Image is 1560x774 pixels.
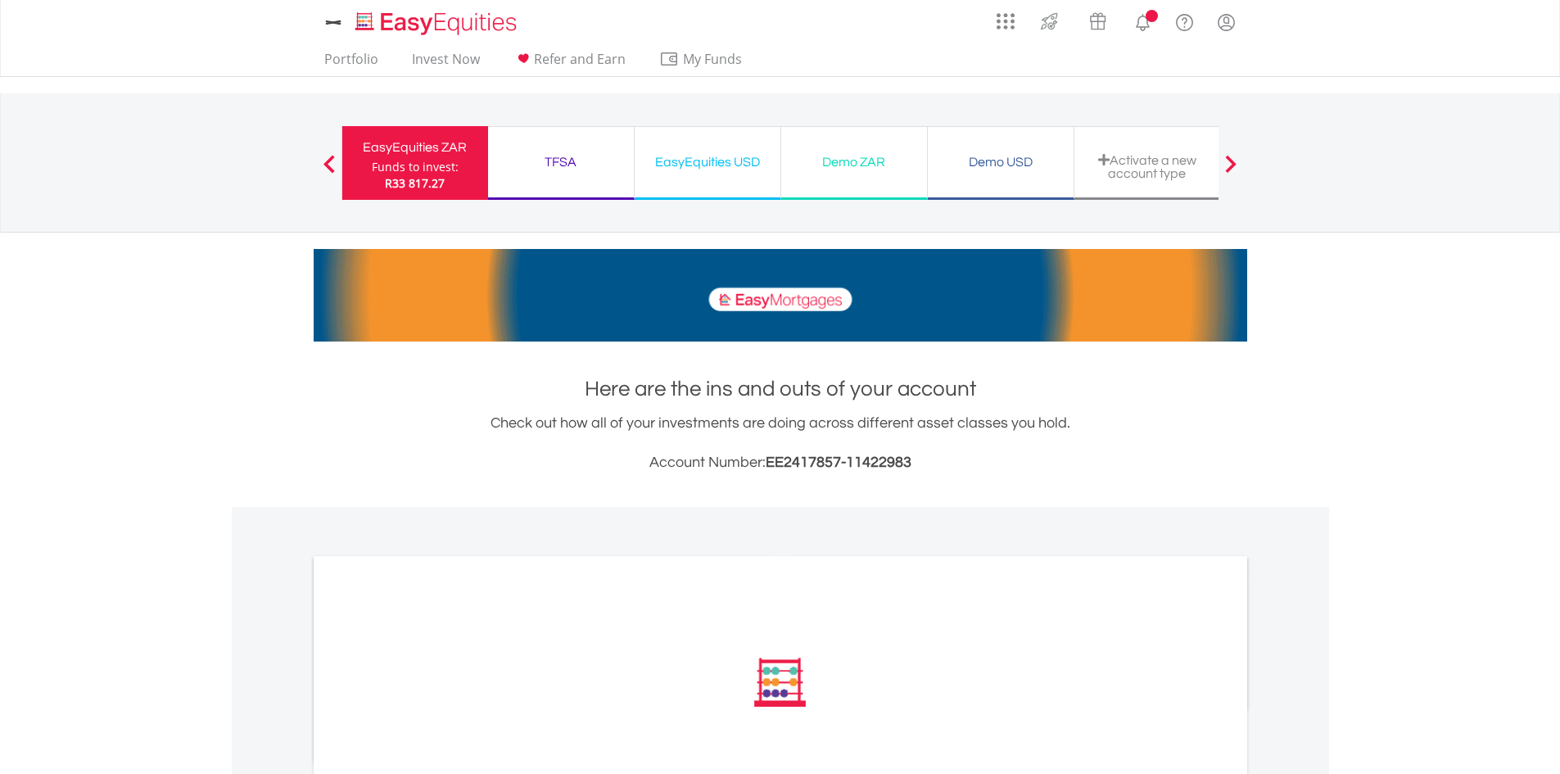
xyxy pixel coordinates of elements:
div: Check out how all of your investments are doing across different asset classes you hold. [314,412,1247,474]
a: My Profile [1205,4,1247,40]
a: FAQ's and Support [1164,4,1205,37]
img: EasyMortage Promotion Banner [314,249,1247,342]
a: Portfolio [318,51,385,76]
a: Notifications [1122,4,1164,37]
div: EasyEquities ZAR [352,136,478,159]
span: My Funds [659,48,766,70]
span: Refer and Earn [534,50,626,68]
div: Demo ZAR [791,151,917,174]
span: EE2417857-11422983 [766,455,911,470]
img: thrive-v2.svg [1036,8,1063,34]
h3: Account Number: [314,451,1247,474]
img: grid-menu-icon.svg [997,12,1015,30]
img: vouchers-v2.svg [1084,8,1111,34]
img: EasyEquities_Logo.png [352,10,523,37]
a: Refer and Earn [507,51,632,76]
a: Invest Now [405,51,486,76]
span: R33 817.27 [385,175,445,191]
div: Demo USD [938,151,1064,174]
div: Activate a new account type [1084,153,1210,180]
a: Vouchers [1074,4,1122,34]
h1: Here are the ins and outs of your account [314,374,1247,404]
a: Home page [349,4,523,37]
div: TFSA [498,151,624,174]
div: Funds to invest: [372,159,459,175]
a: AppsGrid [986,4,1025,30]
div: EasyEquities USD [644,151,771,174]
